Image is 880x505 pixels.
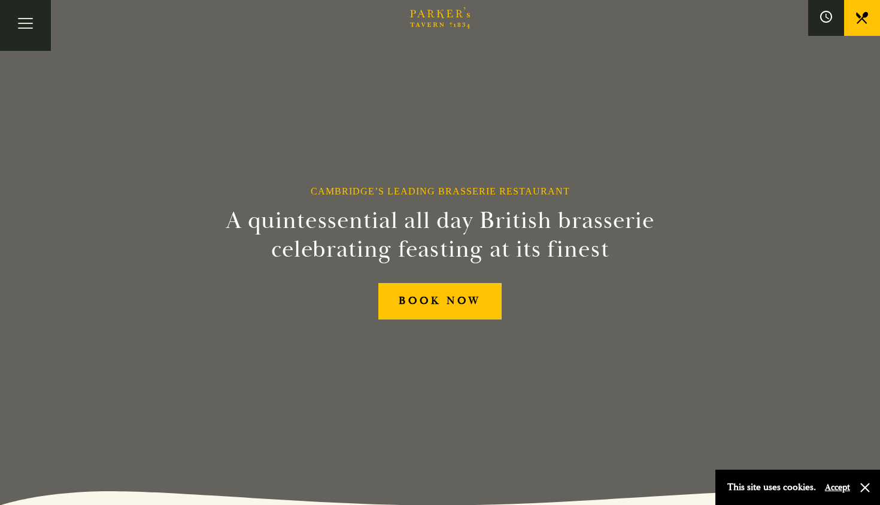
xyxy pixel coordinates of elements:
[825,482,850,493] button: Accept
[167,206,713,264] h2: A quintessential all day British brasserie celebrating feasting at its finest
[311,185,570,197] h1: Cambridge’s Leading Brasserie Restaurant
[727,479,816,496] p: This site uses cookies.
[378,283,502,320] a: BOOK NOW
[859,482,871,494] button: Close and accept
